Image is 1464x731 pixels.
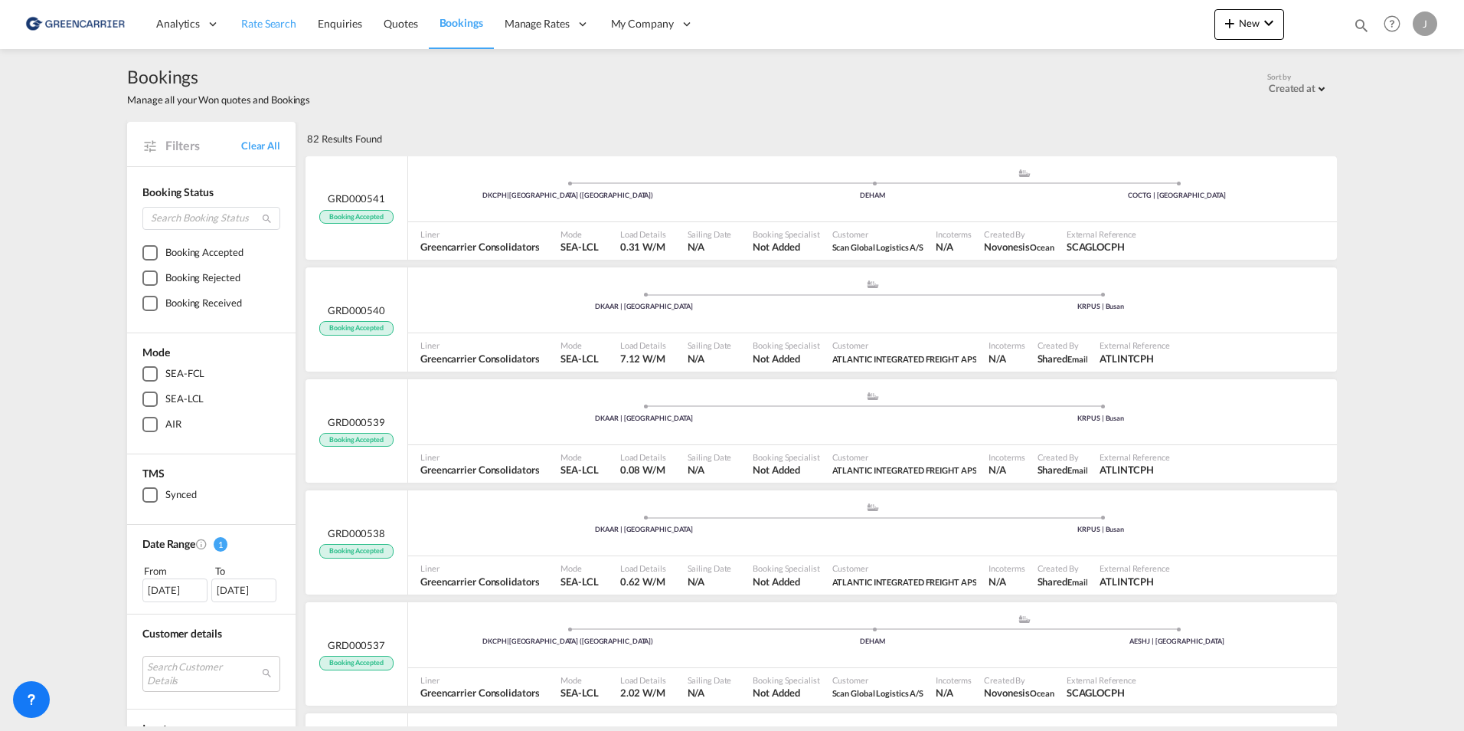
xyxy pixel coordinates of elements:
[832,339,977,351] span: Customer
[214,537,227,552] span: 1
[416,414,873,424] div: DKAAR | [GEOGRAPHIC_DATA]
[1038,575,1088,588] span: Shared Email
[416,525,873,535] div: DKAAR | [GEOGRAPHIC_DATA]
[753,674,819,686] span: Booking Specialist
[721,637,1025,647] div: DEHAM
[753,339,819,351] span: Booking Specialist
[560,339,598,351] span: Mode
[864,280,882,288] md-icon: assets/icons/custom/ship-fill.svg
[142,185,280,200] div: Booking Status
[984,240,1054,254] span: Novonesis Ocean
[319,656,393,670] span: Booking Accepted
[142,366,280,382] md-checkbox: SEA-FCL
[688,562,732,574] span: Sailing Date
[307,122,381,156] div: 82 Results Found
[832,688,924,698] span: Scan Global Logistics A/S
[832,562,977,574] span: Customer
[319,321,393,336] span: Booking Accepted
[306,156,1337,261] div: GRD000541 Booking Accepted Port of OriginCopenhagen (Kobenhavn) assets/icons/custom/ship-fill.svg...
[864,503,882,511] md-icon: assets/icons/custom/ship-fill.svg
[156,16,200,31] span: Analytics
[560,575,598,588] span: SEA-LCL
[23,7,126,41] img: b0b18ec08afe11efb1d4932555f5f09d.png
[688,463,732,477] span: N/A
[1024,637,1329,647] div: AESHJ | [GEOGRAPHIC_DATA]
[1015,615,1034,623] md-icon: assets/icons/custom/ship-fill.svg
[306,379,1337,484] div: GRD000539 Booking Accepted assets/icons/custom/ship-fill.svgassets/icons/custom/roll-o-plane.svgP...
[127,93,310,107] span: Manage all your Won quotes and Bookings
[688,674,732,686] span: Sailing Date
[420,575,539,588] span: Greencarrier Consolidators
[560,228,598,240] span: Mode
[165,417,181,432] div: AIR
[1024,191,1329,201] div: COCTG | [GEOGRAPHIC_DATA]
[142,392,280,407] md-checkbox: SEA-LCL
[936,686,953,700] div: N/A
[1100,463,1169,477] span: ATLINTCPH
[560,686,598,700] span: SEA-LCL
[1015,169,1034,177] md-icon: assets/icons/custom/ship-fill.svg
[319,544,393,559] span: Booking Accepted
[864,392,882,400] md-icon: assets/icons/custom/ship-fill.svg
[142,537,195,550] span: Date Range
[165,366,204,382] div: SEA-FCL
[560,674,598,686] span: Mode
[1353,17,1370,40] div: icon-magnify
[241,17,296,30] span: Rate Search
[1067,465,1088,475] span: Email
[1067,354,1088,364] span: Email
[142,626,280,641] div: Customer details
[142,346,170,359] span: Mode
[1221,17,1278,29] span: New
[440,16,483,29] span: Bookings
[214,563,281,579] div: To
[989,463,1006,477] div: N/A
[328,638,385,652] span: GRD000537
[507,637,509,645] span: |
[873,414,1330,424] div: KRPUS | Busan
[142,563,280,602] span: From To [DATE][DATE]
[165,392,204,407] div: SEA-LCL
[688,686,732,700] span: N/A
[1067,240,1136,254] span: SCAGLOCPH
[142,207,280,230] input: Search Booking Status
[211,579,276,602] div: [DATE]
[319,210,393,225] span: Booking Accepted
[318,17,362,30] span: Enquiries
[328,303,385,317] span: GRD000540
[984,674,1054,686] span: Created By
[328,192,385,205] span: GRD000541
[1379,11,1405,37] span: Help
[620,339,666,351] span: Load Details
[142,487,280,503] md-checkbox: Synced
[1067,674,1136,686] span: External Reference
[832,577,977,587] span: ATLANTIC INTEGRATED FREIGHT APS
[989,352,1006,365] div: N/A
[1038,463,1088,477] span: Shared Email
[753,228,819,240] span: Booking Specialist
[1267,71,1291,82] span: Sort by
[420,451,539,463] span: Liner
[306,602,1337,706] div: GRD000537 Booking Accepted Port of OriginCopenhagen (Kobenhavn) assets/icons/custom/ship-fill.svg...
[832,228,924,240] span: Customer
[420,562,539,574] span: Liner
[420,352,539,365] span: Greencarrier Consolidators
[832,240,924,254] span: Scan Global Logistics A/S
[688,352,732,365] span: N/A
[688,240,732,254] span: N/A
[832,575,977,588] span: ATLANTIC INTEGRATED FREIGHT APS
[1038,562,1088,574] span: Created By
[620,464,665,476] span: 0.08 W/M
[989,451,1024,463] span: Incoterms
[832,352,977,365] span: ATLANTIC INTEGRATED FREIGHT APS
[384,17,417,30] span: Quotes
[721,191,1025,201] div: DEHAM
[984,686,1054,700] span: Novonesis Ocean
[505,16,570,31] span: Manage Rates
[1030,688,1054,698] span: Ocean
[620,451,666,463] span: Load Details
[142,185,214,198] span: Booking Status
[753,562,819,574] span: Booking Specialist
[1030,242,1054,252] span: Ocean
[611,16,674,31] span: My Company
